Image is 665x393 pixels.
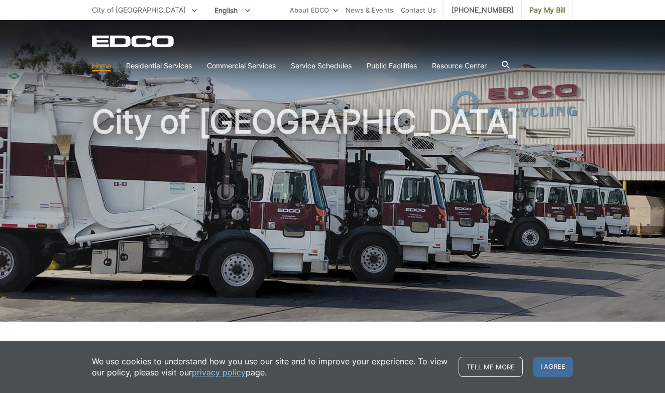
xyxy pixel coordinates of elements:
span: English [207,2,258,19]
a: Residential Services [126,60,192,71]
span: Pay My Bill [529,5,565,16]
span: City of [GEOGRAPHIC_DATA] [92,6,186,14]
a: Service Schedules [291,60,352,71]
a: privacy policy [192,367,246,378]
p: We use cookies to understand how you use our site and to improve your experience. To view our pol... [92,356,449,378]
a: Public Facilities [367,60,417,71]
a: EDCD logo. Return to the homepage. [92,35,175,47]
a: Commercial Services [207,60,276,71]
h1: City of [GEOGRAPHIC_DATA] [92,106,573,326]
a: Contact Us [401,5,436,16]
a: About EDCO [290,5,338,16]
a: Home [92,60,111,71]
a: Resource Center [432,60,487,71]
span: I agree [533,357,573,377]
a: Tell me more [459,357,523,377]
a: News & Events [346,5,393,16]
